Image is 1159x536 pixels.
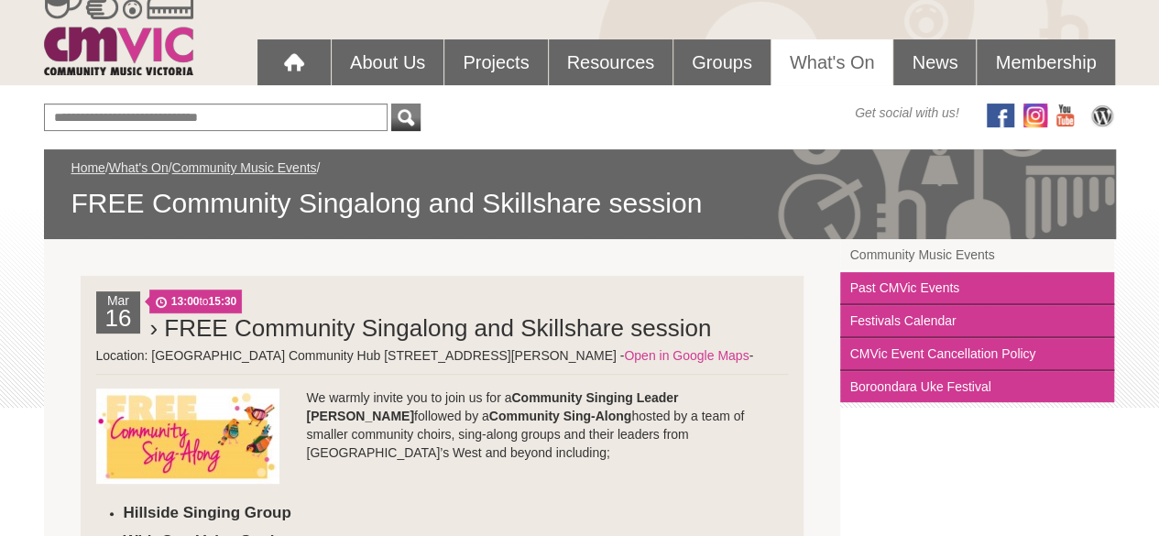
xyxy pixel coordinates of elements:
a: What's On [771,39,893,85]
a: CMVic Event Cancellation Policy [840,338,1114,371]
h2: › FREE Community Singalong and Skillshare session [149,310,788,346]
p: We warmly invite you to join us for a followed by a hosted by a team of smaller community choirs,... [96,388,789,480]
a: Membership [977,39,1114,85]
strong: Community Sing-Along [489,409,632,423]
span: Get social with us! [855,104,959,122]
span: FREE Community Singalong and Skillshare session [71,186,1088,221]
a: About Us [332,39,443,85]
a: Community Music Events [172,160,317,175]
a: What's On [109,160,169,175]
a: Past CMVic Events [840,272,1114,305]
a: Open in Google Maps [624,348,749,363]
span: to [149,290,242,313]
img: CMVic Blog [1088,104,1116,127]
img: icon-instagram.png [1023,104,1047,127]
a: Projects [444,39,547,85]
div: / / / [71,159,1088,221]
h2: 16 [101,310,137,334]
h4: Hillside Singing Group [124,503,807,522]
strong: 13:00 [171,295,200,308]
strong: 15:30 [208,295,236,308]
a: Festivals Calendar [840,305,1114,338]
a: News [893,39,976,85]
a: Home [71,160,105,175]
a: Community Music Events [840,239,1114,272]
div: Mar [96,291,141,334]
img: Community_Singalong_promo-drafts_FBevent.jpg [96,388,279,484]
a: Groups [673,39,771,85]
a: Boroondara Uke Festival [840,371,1114,402]
a: Resources [549,39,673,85]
